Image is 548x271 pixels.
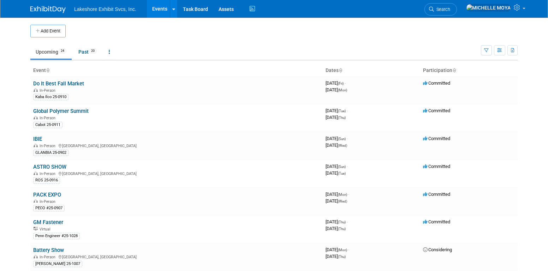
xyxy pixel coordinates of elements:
a: Search [424,3,457,16]
img: In-Person Event [34,171,38,175]
span: [DATE] [326,87,347,92]
img: Virtual Event [34,227,38,230]
div: ROS 25-0916 [33,177,60,183]
span: [DATE] [326,254,346,259]
span: - [348,247,349,252]
span: (Mon) [338,88,347,92]
a: Past20 [73,45,102,59]
span: 24 [59,48,66,54]
span: Committed [423,192,450,197]
span: [DATE] [326,219,348,224]
a: Sort by Start Date [339,67,342,73]
span: [DATE] [326,247,349,252]
img: In-Person Event [34,199,38,203]
img: ExhibitDay [30,6,66,13]
span: - [347,108,348,113]
a: ASTRO SHOW [33,164,66,170]
img: MICHELLE MOYA [466,4,511,12]
div: [PERSON_NAME] 25-1007 [33,261,82,267]
div: Kaba Ilco 25-0910 [33,94,68,100]
div: GLANBIA 25-0902 [33,150,68,156]
span: (Tue) [338,171,346,175]
span: [DATE] [326,198,347,204]
span: [DATE] [326,115,346,120]
img: In-Person Event [34,88,38,92]
img: In-Person Event [34,255,38,258]
span: - [347,136,348,141]
span: In-Person [40,255,58,259]
span: [DATE] [326,170,346,176]
a: PACK EXPO [33,192,61,198]
span: In-Person [40,171,58,176]
span: (Fri) [338,82,344,85]
span: Virtual [40,227,52,231]
span: (Thu) [338,227,346,231]
span: - [348,192,349,197]
span: (Mon) [338,248,347,252]
th: Dates [323,65,420,77]
span: [DATE] [326,164,348,169]
span: In-Person [40,144,58,148]
span: (Tue) [338,109,346,113]
a: Global Polymer Summit [33,108,89,114]
div: Cabot 25-0911 [33,122,62,128]
span: - [347,164,348,169]
span: [DATE] [326,143,347,148]
span: (Thu) [338,116,346,120]
span: (Sun) [338,165,346,169]
button: Add Event [30,25,66,37]
img: In-Person Event [34,144,38,147]
span: - [347,219,348,224]
span: Considering [423,247,452,252]
span: Committed [423,108,450,113]
div: [GEOGRAPHIC_DATA], [GEOGRAPHIC_DATA] [33,170,320,176]
span: Committed [423,80,450,86]
span: In-Person [40,199,58,204]
span: (Thu) [338,220,346,224]
span: 20 [89,48,97,54]
div: [GEOGRAPHIC_DATA], [GEOGRAPHIC_DATA] [33,254,320,259]
span: (Sun) [338,137,346,141]
span: In-Person [40,88,58,93]
span: Committed [423,164,450,169]
div: PECO #25-0907 [33,205,65,211]
a: IBIE [33,136,42,142]
span: Committed [423,136,450,141]
span: - [345,80,346,86]
th: Participation [420,65,518,77]
span: (Wed) [338,199,347,203]
span: [DATE] [326,226,346,231]
span: Search [434,7,450,12]
span: [DATE] [326,192,349,197]
div: Penn Engineer #25-1028 [33,233,80,239]
div: [GEOGRAPHIC_DATA], [GEOGRAPHIC_DATA] [33,143,320,148]
a: Battery Show [33,247,64,253]
span: [DATE] [326,136,348,141]
span: Lakeshore Exhibit Svcs, Inc. [74,6,136,12]
span: [DATE] [326,80,346,86]
a: Sort by Event Name [46,67,49,73]
span: (Mon) [338,193,347,197]
a: Do It Best Fall Market [33,80,84,87]
img: In-Person Event [34,116,38,119]
a: Sort by Participation Type [452,67,456,73]
span: [DATE] [326,108,348,113]
a: Upcoming24 [30,45,72,59]
span: (Thu) [338,255,346,259]
th: Event [30,65,323,77]
span: Committed [423,219,450,224]
span: (Wed) [338,144,347,147]
span: In-Person [40,116,58,120]
a: GM Fastener [33,219,63,225]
